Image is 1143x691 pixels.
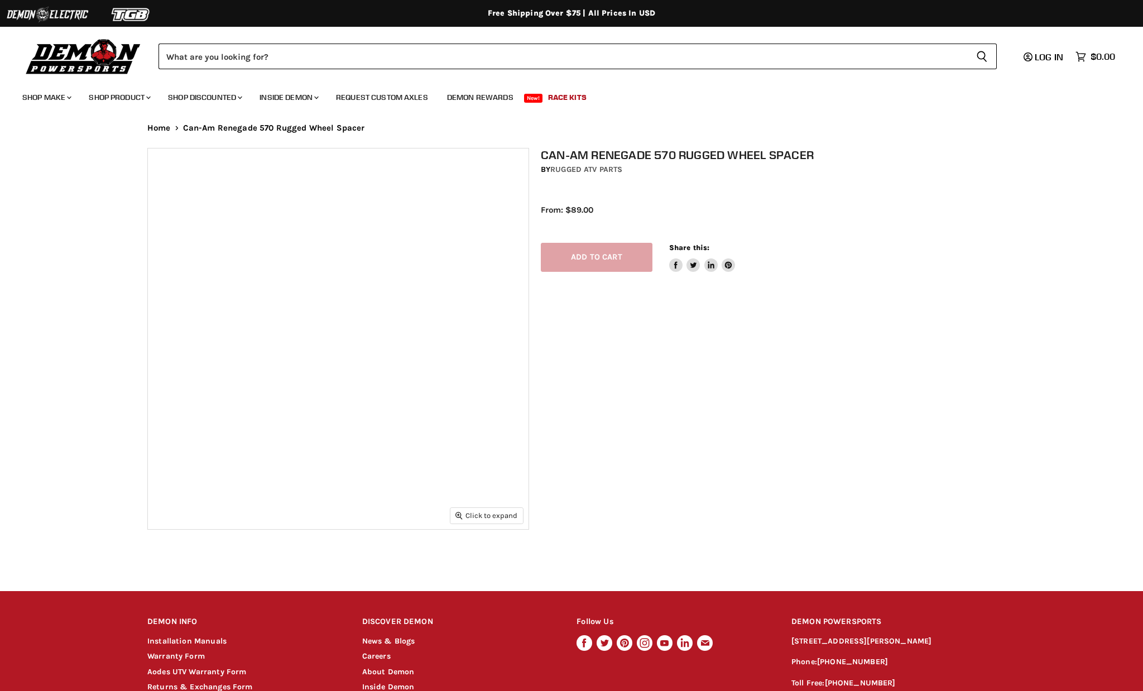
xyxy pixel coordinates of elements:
[577,609,770,635] h2: Follow Us
[362,636,415,646] a: News & Blogs
[967,44,997,69] button: Search
[183,123,365,133] span: Can-Am Renegade 570 Rugged Wheel Spacer
[6,4,89,25] img: Demon Electric Logo 2
[147,123,171,133] a: Home
[791,635,996,648] p: [STREET_ADDRESS][PERSON_NAME]
[362,651,391,661] a: Careers
[1035,51,1063,63] span: Log in
[362,609,556,635] h2: DISCOVER DEMON
[22,36,145,76] img: Demon Powersports
[147,651,205,661] a: Warranty Form
[147,667,246,676] a: Aodes UTV Warranty Form
[251,86,325,109] a: Inside Demon
[159,44,997,69] form: Product
[125,123,1018,133] nav: Breadcrumbs
[669,243,709,252] span: Share this:
[1091,51,1115,62] span: $0.00
[791,677,996,690] p: Toll Free:
[14,81,1112,109] ul: Main menu
[540,86,595,109] a: Race Kits
[524,94,543,103] span: New!
[541,148,1007,162] h1: Can-Am Renegade 570 Rugged Wheel Spacer
[455,511,517,520] span: Click to expand
[160,86,249,109] a: Shop Discounted
[791,609,996,635] h2: DEMON POWERSPORTS
[817,657,888,666] a: [PHONE_NUMBER]
[669,243,736,272] aside: Share this:
[1019,52,1070,62] a: Log in
[89,4,173,25] img: TGB Logo 2
[362,667,415,676] a: About Demon
[791,656,996,669] p: Phone:
[550,165,622,174] a: Rugged ATV Parts
[1070,49,1121,65] a: $0.00
[147,636,227,646] a: Installation Manuals
[541,205,593,215] span: From: $89.00
[439,86,522,109] a: Demon Rewards
[450,508,523,523] button: Click to expand
[825,678,896,688] a: [PHONE_NUMBER]
[541,164,1007,176] div: by
[80,86,157,109] a: Shop Product
[125,8,1018,18] div: Free Shipping Over $75 | All Prices In USD
[328,86,436,109] a: Request Custom Axles
[159,44,967,69] input: Search
[14,86,78,109] a: Shop Make
[147,609,341,635] h2: DEMON INFO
